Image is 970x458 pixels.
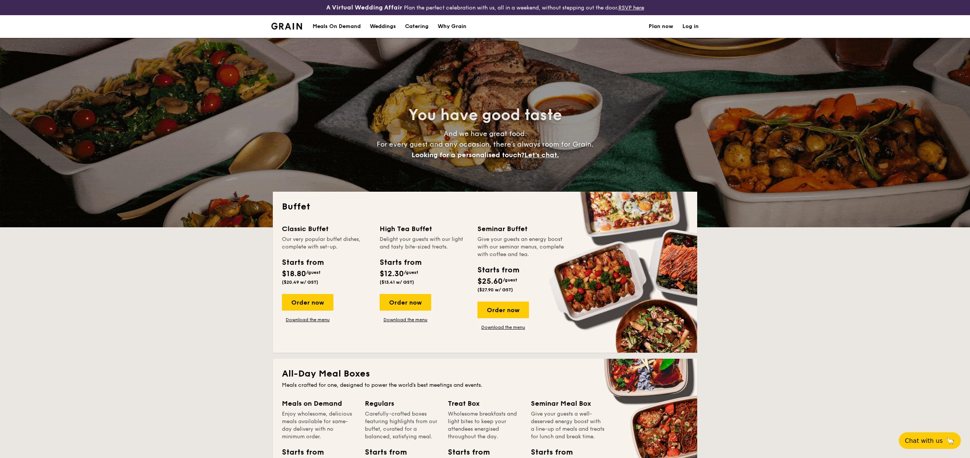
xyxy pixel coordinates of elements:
[380,236,468,251] div: Delight your guests with our light and tasty bite-sized treats.
[380,269,404,278] span: $12.30
[282,280,318,285] span: ($20.49 w/ GST)
[365,398,439,409] div: Regulars
[905,437,943,444] span: Chat with us
[899,432,961,449] button: Chat with us🦙
[404,270,418,275] span: /guest
[326,3,402,12] h4: A Virtual Wedding Affair
[380,280,414,285] span: ($13.41 w/ GST)
[649,15,673,38] a: Plan now
[380,294,431,311] div: Order now
[365,447,399,458] div: Starts from
[448,447,482,458] div: Starts from
[306,270,321,275] span: /guest
[282,398,356,409] div: Meals on Demand
[531,398,605,409] div: Seminar Meal Box
[380,317,431,323] a: Download the menu
[308,15,365,38] a: Meals On Demand
[365,410,439,441] div: Carefully-crafted boxes featuring highlights from our buffet, curated for a balanced, satisfying ...
[477,324,529,330] a: Download the menu
[282,257,323,268] div: Starts from
[313,15,361,38] div: Meals On Demand
[282,368,688,380] h2: All-Day Meal Boxes
[438,15,466,38] div: Why Grain
[282,236,371,251] div: Our very popular buffet dishes, complete with set-up.
[448,398,522,409] div: Treat Box
[477,264,519,276] div: Starts from
[448,410,522,441] div: Wholesome breakfasts and light bites to keep your attendees energised throughout the day.
[282,447,316,458] div: Starts from
[531,447,565,458] div: Starts from
[405,15,429,38] h1: Catering
[365,15,401,38] a: Weddings
[267,3,703,12] div: Plan the perfect celebration with us, all in a weekend, without stepping out the door.
[282,269,306,278] span: $18.80
[946,436,955,445] span: 🦙
[282,381,688,389] div: Meals crafted for one, designed to power the world's best meetings and events.
[477,302,529,318] div: Order now
[618,5,644,11] a: RSVP here
[380,257,421,268] div: Starts from
[370,15,396,38] div: Weddings
[401,15,433,38] a: Catering
[477,277,503,286] span: $25.60
[433,15,471,38] a: Why Grain
[682,15,699,38] a: Log in
[524,151,559,159] span: Let's chat.
[282,294,333,311] div: Order now
[477,236,566,258] div: Give your guests an energy boost with our seminar menus, complete with coffee and tea.
[477,224,566,234] div: Seminar Buffet
[503,277,517,283] span: /guest
[282,224,371,234] div: Classic Buffet
[531,410,605,441] div: Give your guests a well-deserved energy boost with a line-up of meals and treats for lunch and br...
[380,224,468,234] div: High Tea Buffet
[282,410,356,441] div: Enjoy wholesome, delicious meals available for same-day delivery with no minimum order.
[477,287,513,292] span: ($27.90 w/ GST)
[282,201,688,213] h2: Buffet
[271,23,302,30] a: Logotype
[271,23,302,30] img: Grain
[282,317,333,323] a: Download the menu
